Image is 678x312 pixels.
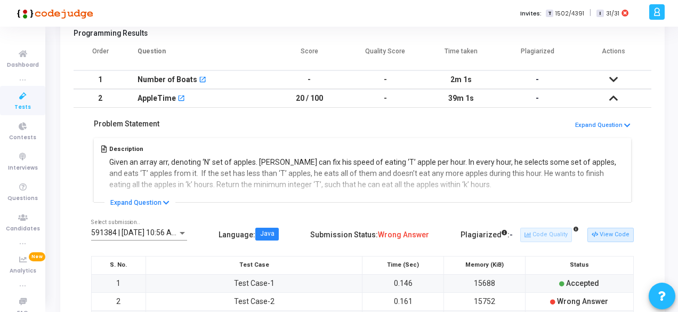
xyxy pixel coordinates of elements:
[525,256,633,274] th: Status
[271,89,348,108] td: 20 / 100
[575,121,631,131] button: Expand Question
[423,89,499,108] td: 39m 1s
[444,274,526,292] td: 15688
[590,7,591,19] span: |
[8,164,38,173] span: Interviews
[520,9,542,18] label: Invites:
[6,225,40,234] span: Candidates
[91,228,213,237] span: 591384 | [DATE] 10:56 AM IST (Best)
[362,274,444,292] td: 0.146
[138,90,176,107] div: AppleTime
[74,89,127,108] td: 2
[199,77,206,84] mat-icon: open_in_new
[575,41,651,70] th: Actions
[271,70,348,89] td: -
[596,10,603,18] span: I
[499,41,576,70] th: Plagiarized
[127,41,271,70] th: Question
[74,41,127,70] th: Order
[348,89,424,108] td: -
[109,146,624,153] h5: Description
[461,226,513,244] div: Plagiarized :
[74,70,127,89] td: 1
[14,103,31,112] span: Tests
[606,9,619,18] span: 31/31
[13,3,93,24] img: logo
[310,226,429,244] div: Submission Status:
[92,274,146,292] td: 1
[536,75,539,84] span: -
[423,70,499,89] td: 2m 1s
[348,41,424,70] th: Quality Score
[7,194,38,203] span: Questions
[92,292,146,310] td: 2
[138,71,197,89] div: Number of Boats
[271,41,348,70] th: Score
[92,256,146,274] th: S. No.
[536,94,539,102] span: -
[74,29,651,38] h5: Programming Results
[348,70,424,89] td: -
[146,292,362,310] td: Test Case-2
[444,256,526,274] th: Memory (KiB)
[219,226,279,244] div: Language :
[146,274,362,292] td: Test Case-1
[566,279,599,287] span: Accepted
[510,230,513,239] span: -
[260,231,275,237] div: Java
[10,267,36,276] span: Analytics
[362,292,444,310] td: 0.161
[378,230,429,239] span: Wrong Answer
[146,256,362,274] th: Test Case
[7,61,39,70] span: Dashboard
[177,95,185,103] mat-icon: open_in_new
[555,9,584,18] span: 1502/4391
[9,133,36,142] span: Contests
[362,256,444,274] th: Time (Sec)
[587,228,634,242] button: View Code
[104,197,175,208] button: Expand Question
[444,292,526,310] td: 15752
[557,297,608,306] span: Wrong Answer
[546,10,553,18] span: T
[520,228,572,242] button: Code Quality
[423,41,499,70] th: Time taken
[109,157,624,190] p: Given an array arr, denoting ‘N’ set of apples. [PERSON_NAME] can fix his speed of eating ‘T’ app...
[29,252,45,261] span: New
[94,119,159,129] h5: Problem Statement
